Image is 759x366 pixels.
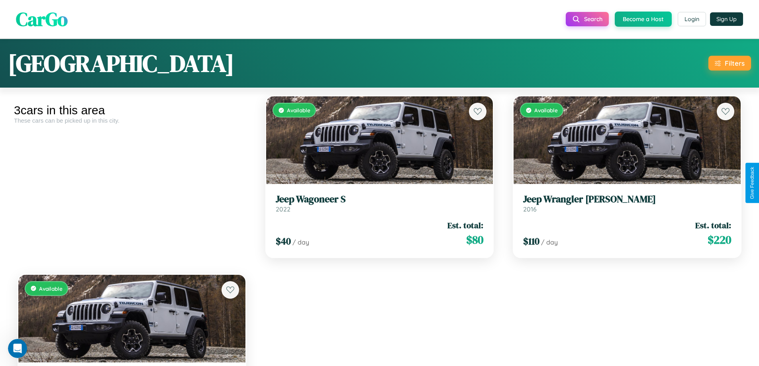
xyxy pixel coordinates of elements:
[8,339,27,358] iframe: Intercom live chat
[566,12,609,26] button: Search
[16,6,68,32] span: CarGo
[534,107,558,114] span: Available
[710,12,743,26] button: Sign Up
[292,238,309,246] span: / day
[276,235,291,248] span: $ 40
[14,104,250,117] div: 3 cars in this area
[287,107,310,114] span: Available
[523,205,537,213] span: 2016
[695,219,731,231] span: Est. total:
[8,47,234,80] h1: [GEOGRAPHIC_DATA]
[678,12,706,26] button: Login
[276,194,484,205] h3: Jeep Wagoneer S
[523,235,539,248] span: $ 110
[39,285,63,292] span: Available
[615,12,672,27] button: Become a Host
[541,238,558,246] span: / day
[749,167,755,199] div: Give Feedback
[447,219,483,231] span: Est. total:
[276,194,484,213] a: Jeep Wagoneer S2022
[523,194,731,205] h3: Jeep Wrangler [PERSON_NAME]
[523,194,731,213] a: Jeep Wrangler [PERSON_NAME]2016
[584,16,602,23] span: Search
[276,205,290,213] span: 2022
[466,232,483,248] span: $ 80
[725,59,745,67] div: Filters
[708,232,731,248] span: $ 220
[708,56,751,70] button: Filters
[14,117,250,124] div: These cars can be picked up in this city.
